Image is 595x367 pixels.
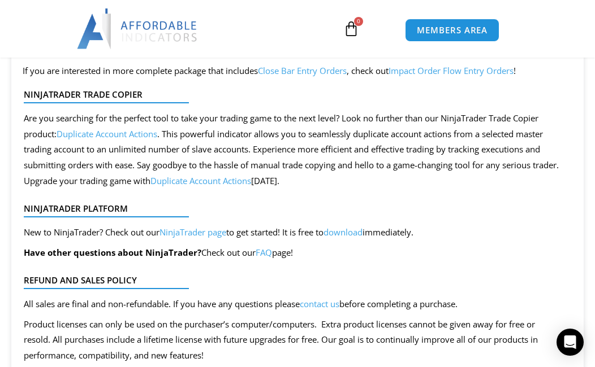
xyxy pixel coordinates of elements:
[256,247,272,258] a: FAQ
[557,329,584,356] div: Open Intercom Messenger
[24,298,300,309] span: All sales are final and non-refundable. If you have any questions please
[417,26,488,34] span: MEMBERS AREA
[77,8,199,49] img: LogoAI | Affordable Indicators – NinjaTrader
[24,318,538,361] span: Product licenses can only be used on the purchaser’s computer/computers. Extra product licenses c...
[389,65,514,76] a: Impact Order Flow Entry Orders
[24,111,562,189] div: Are you searching for the perfect tool to take your trading game to the next level? Look no furth...
[57,128,157,139] a: Duplicate Account Actions
[159,226,226,238] a: NinjaTrader page
[300,298,339,309] a: contact us
[405,19,499,42] a: MEMBERS AREA
[24,203,562,213] h4: NinjaTrader Platform
[326,12,376,45] a: 0
[150,175,251,186] a: Duplicate Account Actions
[24,225,413,241] p: New to NinjaTrader? Check out our to get started! It is free to immediately.
[354,17,363,26] span: 0
[23,63,572,79] p: If you are interested in more complete package that includes , check out !
[24,89,562,99] h4: NinjaTrader Trade Copier
[24,247,201,258] b: Have other questions about NinjaTrader?
[24,275,562,285] h4: Refund and Sales Policy
[258,65,347,76] a: Close Bar Entry Orders
[324,226,363,238] a: download
[339,298,458,309] span: before completing a purchase.
[24,245,413,261] p: Check out our page!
